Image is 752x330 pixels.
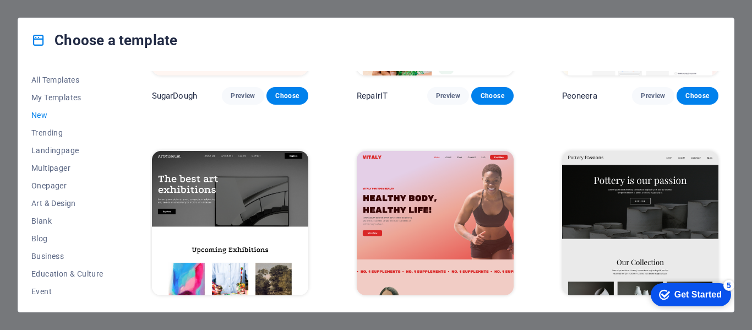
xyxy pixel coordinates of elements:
[685,91,710,100] span: Choose
[31,71,103,89] button: All Templates
[436,91,460,100] span: Preview
[641,91,665,100] span: Preview
[31,177,103,194] button: Onepager
[31,230,103,247] button: Blog
[31,283,103,300] button: Event
[31,234,103,243] span: Blog
[31,212,103,230] button: Blank
[357,90,388,101] p: RepairIT
[427,87,469,105] button: Preview
[562,151,718,295] img: Pottery Passions
[275,91,299,100] span: Choose
[231,91,255,100] span: Preview
[31,106,103,124] button: New
[31,75,103,84] span: All Templates
[31,265,103,283] button: Education & Culture
[31,31,177,49] h4: Choose a template
[31,89,103,106] button: My Templates
[31,287,103,296] span: Event
[31,269,103,278] span: Education & Culture
[357,151,513,295] img: Vitaly
[152,151,308,295] img: Art Museum
[31,128,103,137] span: Trending
[152,90,197,101] p: SugarDough
[31,247,103,265] button: Business
[562,90,597,101] p: Peoneera
[32,12,80,22] div: Get Started
[31,252,103,261] span: Business
[480,91,504,100] span: Choose
[31,93,103,102] span: My Templates
[632,87,674,105] button: Preview
[31,159,103,177] button: Multipager
[31,194,103,212] button: Art & Design
[31,164,103,172] span: Multipager
[31,217,103,225] span: Blank
[677,87,718,105] button: Choose
[9,6,89,29] div: Get Started 5 items remaining, 0% complete
[31,142,103,159] button: Landingpage
[222,87,264,105] button: Preview
[471,87,513,105] button: Choose
[31,146,103,155] span: Landingpage
[31,111,103,120] span: New
[31,181,103,190] span: Onepager
[266,87,308,105] button: Choose
[31,124,103,142] button: Trending
[31,199,103,208] span: Art & Design
[81,2,92,13] div: 5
